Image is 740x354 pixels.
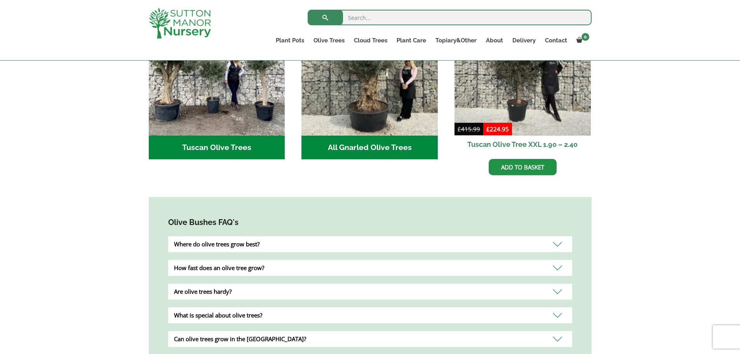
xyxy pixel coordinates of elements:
span: £ [458,125,461,133]
a: Plant Pots [271,35,309,46]
h2: Tuscan Olive Tree XXL 1.90 – 2.40 [454,136,591,153]
a: Add to basket: “Tuscan Olive Tree XXL 1.90 - 2.40” [489,159,557,175]
h2: Tuscan Olive Trees [149,136,285,160]
span: £ [486,125,490,133]
h2: All Gnarled Olive Trees [301,136,438,160]
input: Search... [308,10,592,25]
a: About [481,35,508,46]
a: Cloud Trees [349,35,392,46]
a: 0 [572,35,592,46]
div: How fast does an olive tree grow? [168,260,572,276]
div: Are olive trees hardy? [168,284,572,300]
bdi: 224.95 [486,125,509,133]
a: Delivery [508,35,540,46]
img: logo [149,8,211,38]
a: Contact [540,35,572,46]
a: Plant Care [392,35,431,46]
bdi: 415.99 [458,125,480,133]
span: 0 [582,33,589,41]
a: Topiary&Other [431,35,481,46]
div: Can olive trees grow in the [GEOGRAPHIC_DATA]? [168,331,572,347]
a: Olive Trees [309,35,349,46]
div: What is special about olive trees? [168,307,572,323]
div: Where do olive trees grow best? [168,236,572,252]
h4: Olive Bushes FAQ's [168,216,572,228]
